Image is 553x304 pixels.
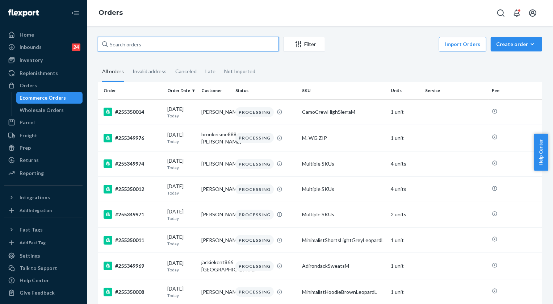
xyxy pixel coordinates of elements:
p: Today [167,190,196,196]
div: Home [20,31,34,38]
a: Wholesale Orders [16,104,83,116]
div: Integrations [20,194,50,201]
td: jackiekent866 [GEOGRAPHIC_DATA] [198,253,232,279]
input: Search orders [98,37,279,51]
div: PROCESSING [235,210,274,220]
div: Returns [20,157,39,164]
div: 24 [72,43,80,51]
div: Create order [496,41,537,48]
td: [PERSON_NAME] [198,202,232,227]
button: Give Feedback [4,287,83,299]
div: Freight [20,132,37,139]
div: AdirondackSweatsM [302,262,385,270]
a: Reporting [4,167,83,179]
a: Returns [4,154,83,166]
th: Service [422,82,489,99]
button: Open notifications [510,6,524,20]
td: 1 unit [388,228,422,253]
div: #255349974 [104,159,162,168]
a: Help Center [4,275,83,286]
div: Add Integration [20,207,52,213]
div: Not Imported [224,62,255,81]
div: All orders [102,62,124,82]
td: Multiple SKUs [299,176,388,202]
div: PROCESSING [235,235,274,245]
div: Ecommerce Orders [20,94,66,101]
div: #255349976 [104,134,162,142]
div: PROCESSING [235,107,274,117]
button: Open account menu [525,6,540,20]
div: M. WG ZIP [302,134,385,142]
div: #255350008 [104,288,162,296]
div: PROCESSING [235,133,274,143]
button: Import Orders [439,37,486,51]
div: [DATE] [167,131,196,145]
button: Create order [491,37,542,51]
div: [DATE] [167,183,196,196]
div: #255350011 [104,236,162,245]
td: [PERSON_NAME] [198,176,232,202]
td: 4 units [388,151,422,176]
a: Replenishments [4,67,83,79]
p: Today [167,292,196,299]
div: Invalid address [133,62,167,81]
div: Filter [284,41,325,48]
div: #255350012 [104,185,162,193]
button: Help Center [534,134,548,171]
td: Multiple SKUs [299,202,388,227]
div: Give Feedback [20,289,55,296]
button: Integrations [4,192,83,203]
a: Parcel [4,117,83,128]
p: Today [167,113,196,119]
a: Ecommerce Orders [16,92,83,104]
th: Status [232,82,299,99]
td: [PERSON_NAME] [198,99,232,125]
th: Order Date [164,82,198,99]
a: Home [4,29,83,41]
div: Reporting [20,170,44,177]
div: [DATE] [167,233,196,247]
td: [PERSON_NAME] [198,228,232,253]
ol: breadcrumbs [93,3,129,24]
div: Wholesale Orders [20,107,64,114]
button: Open Search Box [494,6,508,20]
p: Today [167,138,196,145]
p: Today [167,215,196,221]
div: Inventory [20,57,43,64]
td: 4 units [388,176,422,202]
div: #255349971 [104,210,162,219]
button: Fast Tags [4,224,83,236]
a: Prep [4,142,83,154]
div: PROCESSING [235,159,274,169]
td: 1 unit [388,125,422,151]
div: Customer [201,87,230,93]
a: Orders [99,9,123,17]
div: [DATE] [167,208,196,221]
p: Today [167,241,196,247]
a: Freight [4,130,83,141]
div: MinimalistHoodieBrownLeopardL [302,288,385,296]
div: [DATE] [167,157,196,171]
div: Orders [20,82,37,89]
a: Orders [4,80,83,91]
td: 2 units [388,202,422,227]
a: Add Integration [4,206,83,215]
a: Inbounds24 [4,41,83,53]
div: PROCESSING [235,184,274,194]
th: SKU [299,82,388,99]
div: [DATE] [167,105,196,119]
span: Support [14,5,41,12]
div: Help Center [20,277,49,284]
div: Prep [20,144,31,151]
td: Multiple SKUs [299,151,388,176]
div: [DATE] [167,259,196,273]
div: CamoCrewHighSierraM [302,108,385,116]
div: [DATE] [167,285,196,299]
button: Talk to Support [4,262,83,274]
div: #255349969 [104,262,162,270]
img: Flexport logo [8,9,39,17]
td: [PERSON_NAME] [198,151,232,176]
div: Late [205,62,215,81]
div: #255350014 [104,108,162,116]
